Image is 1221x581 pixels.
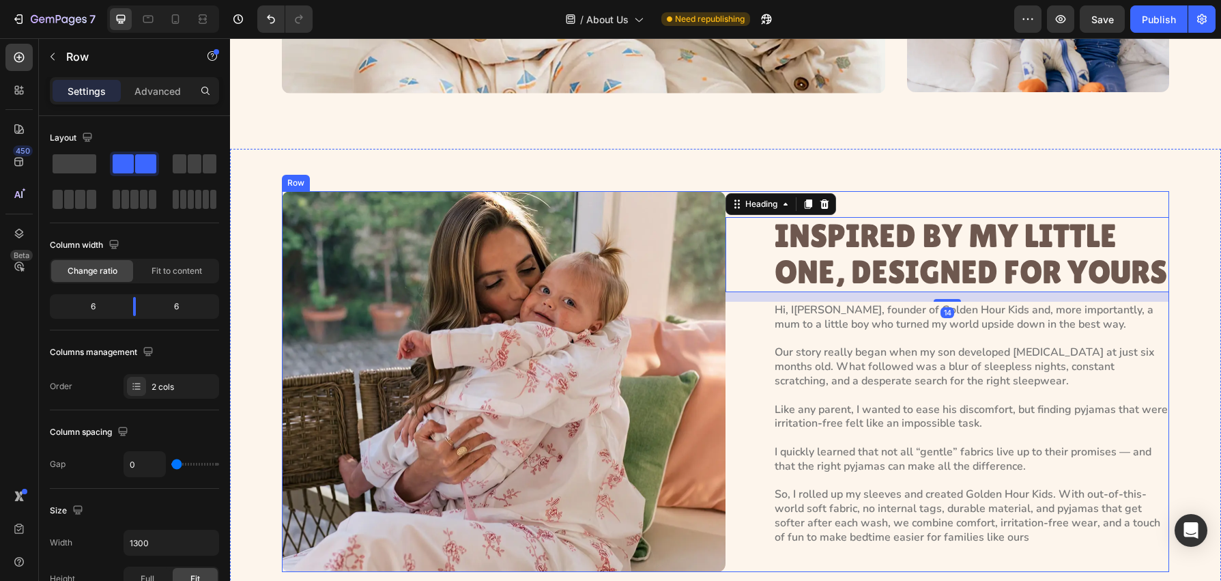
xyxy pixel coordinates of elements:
[124,530,218,555] input: Auto
[230,38,1221,581] iframe: Design area
[586,12,629,27] span: About Us
[543,179,939,254] h2: INSPIRED BY MY LITTLE ONE, DESIGNED FOR YOURS
[50,236,122,255] div: Column width
[5,5,102,33] button: 7
[1142,12,1176,27] div: Publish
[50,537,72,549] div: Width
[89,11,96,27] p: 7
[580,12,584,27] span: /
[53,297,122,316] div: 6
[50,343,156,362] div: Columns management
[1130,5,1188,33] button: Publish
[10,250,33,261] div: Beta
[68,265,117,277] span: Change ratio
[1080,5,1125,33] button: Save
[50,380,72,393] div: Order
[124,452,165,477] input: Auto
[50,129,96,147] div: Layout
[545,265,938,507] p: Hi, I[PERSON_NAME], founder of Golden Hour Kids and, more importantly, a mum to a little boy who ...
[147,297,216,316] div: 6
[1091,14,1114,25] span: Save
[55,139,77,151] div: Row
[50,458,66,470] div: Gap
[134,84,181,98] p: Advanced
[152,265,202,277] span: Fit to content
[68,84,106,98] p: Settings
[50,423,131,442] div: Column spacing
[13,145,33,156] div: 450
[257,5,313,33] div: Undo/Redo
[513,160,550,172] div: Heading
[50,502,86,520] div: Size
[66,48,182,65] p: Row
[152,381,216,393] div: 2 cols
[675,13,745,25] span: Need republishing
[710,269,724,280] div: 14
[1175,514,1207,547] div: Open Intercom Messenger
